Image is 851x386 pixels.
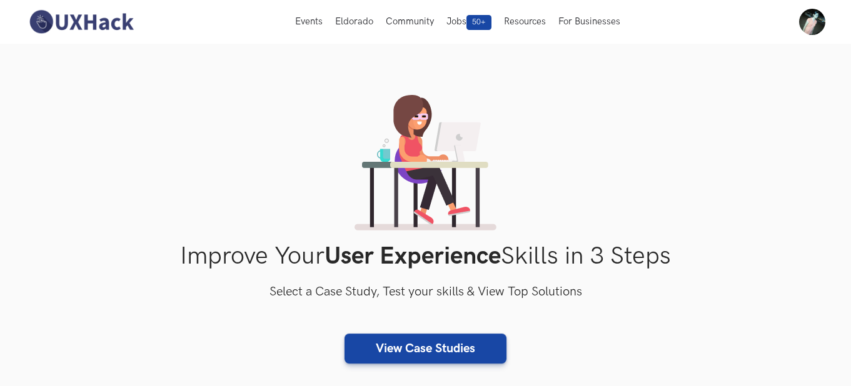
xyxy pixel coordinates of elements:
[26,9,137,35] img: UXHack-logo.png
[26,282,826,302] h3: Select a Case Study, Test your skills & View Top Solutions
[345,334,506,364] a: View Case Studies
[799,9,825,35] img: Your profile pic
[325,242,501,271] strong: User Experience
[355,95,496,230] img: lady working on laptop
[26,242,826,271] h1: Improve Your Skills in 3 Steps
[466,15,491,30] span: 50+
